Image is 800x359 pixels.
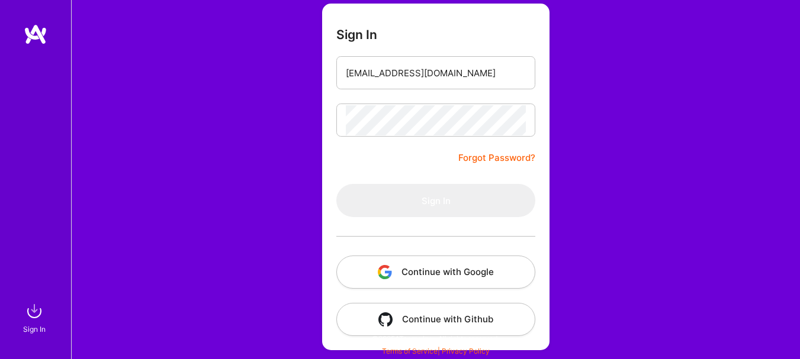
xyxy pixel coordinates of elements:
[336,255,535,289] button: Continue with Google
[336,303,535,336] button: Continue with Github
[336,184,535,217] button: Sign In
[442,347,490,355] a: Privacy Policy
[382,347,490,355] span: |
[378,265,392,279] img: icon
[336,27,377,42] h3: Sign In
[378,312,393,326] img: icon
[23,299,46,323] img: sign in
[23,323,46,335] div: Sign In
[382,347,438,355] a: Terms of Service
[25,299,46,335] a: sign inSign In
[24,24,47,45] img: logo
[71,324,800,353] div: © 2025 ATeams Inc., All rights reserved.
[346,58,526,88] input: Email...
[458,151,535,165] a: Forgot Password?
